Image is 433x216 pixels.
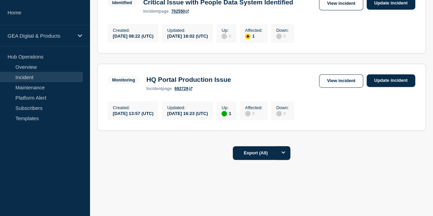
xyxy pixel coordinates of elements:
button: Export (All) [233,146,290,160]
span: incident [143,9,159,14]
p: Updated : [167,105,208,110]
div: 0 [245,110,263,116]
div: 1 [245,33,263,39]
div: 1 [221,110,231,116]
div: disabled [276,111,282,116]
span: incident [147,86,162,91]
p: Created : [113,105,154,110]
div: [DATE] 13:57 (UTC) [113,110,154,116]
div: [DATE] 16:02 (UTC) [167,33,208,39]
div: disabled [276,34,282,39]
a: 692729 [175,86,192,91]
a: 702550 [171,9,189,14]
p: Affected : [245,105,263,110]
div: affected [245,34,251,39]
div: [DATE] 08:22 (UTC) [113,33,154,39]
div: 0 [276,33,289,39]
p: Down : [276,105,289,110]
button: Options [277,146,290,160]
a: View incident [319,74,363,88]
div: [DATE] 16:23 (UTC) [167,110,208,116]
p: GEA Digital & Products [8,33,73,39]
p: Updated : [167,28,208,33]
a: Update incident [367,74,415,87]
p: Down : [276,28,289,33]
p: Up : [221,28,231,33]
div: disabled [245,111,251,116]
p: page [147,86,172,91]
p: Affected : [245,28,263,33]
h3: HQ Portal Production Issue [147,76,231,84]
p: Up : [221,105,231,110]
div: up [221,111,227,116]
p: Created : [113,28,154,33]
span: Monitoring [108,76,140,84]
p: page [143,9,168,14]
div: disabled [221,34,227,39]
div: 0 [221,33,231,39]
div: 0 [276,110,289,116]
